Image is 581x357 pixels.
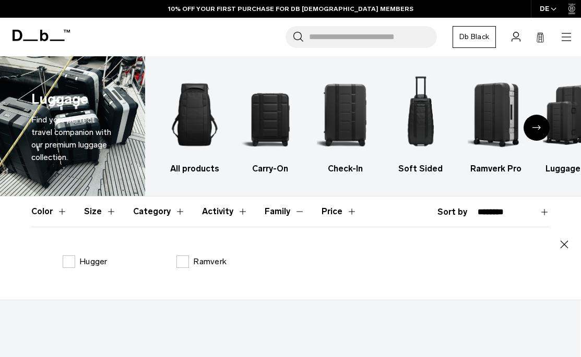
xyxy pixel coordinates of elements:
[317,163,374,175] h3: Check-In
[468,163,525,175] h3: Ramverk Pro
[31,115,111,162] span: Find your perfect travel companion with our premium luggage collection.
[31,89,88,110] h1: Luggage
[242,72,299,157] img: Db
[202,196,248,227] button: Toggle Filter
[392,72,449,175] a: Db Soft Sided
[322,196,357,227] button: Toggle Price
[392,72,449,175] li: 4 / 6
[317,72,374,175] li: 3 / 6
[242,163,299,175] h3: Carry-On
[166,163,223,175] h3: All products
[453,26,496,48] a: Db Black
[166,72,223,175] li: 1 / 6
[31,196,67,227] button: Toggle Filter
[317,72,374,157] img: Db
[166,72,223,175] a: Db All products
[84,196,116,227] button: Toggle Filter
[166,72,223,157] img: Db
[468,72,525,157] img: Db
[242,72,299,175] a: Db Carry-On
[193,255,227,268] p: Ramverk
[265,196,305,227] button: Toggle Filter
[524,115,550,141] div: Next slide
[468,72,525,175] a: Db Ramverk Pro
[242,72,299,175] li: 2 / 6
[392,163,449,175] h3: Soft Sided
[168,4,413,14] a: 10% OFF YOUR FIRST PURCHASE FOR DB [DEMOGRAPHIC_DATA] MEMBERS
[317,72,374,175] a: Db Check-In
[133,196,185,227] button: Toggle Filter
[392,72,449,157] img: Db
[79,255,108,268] p: Hugger
[468,72,525,175] li: 5 / 6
